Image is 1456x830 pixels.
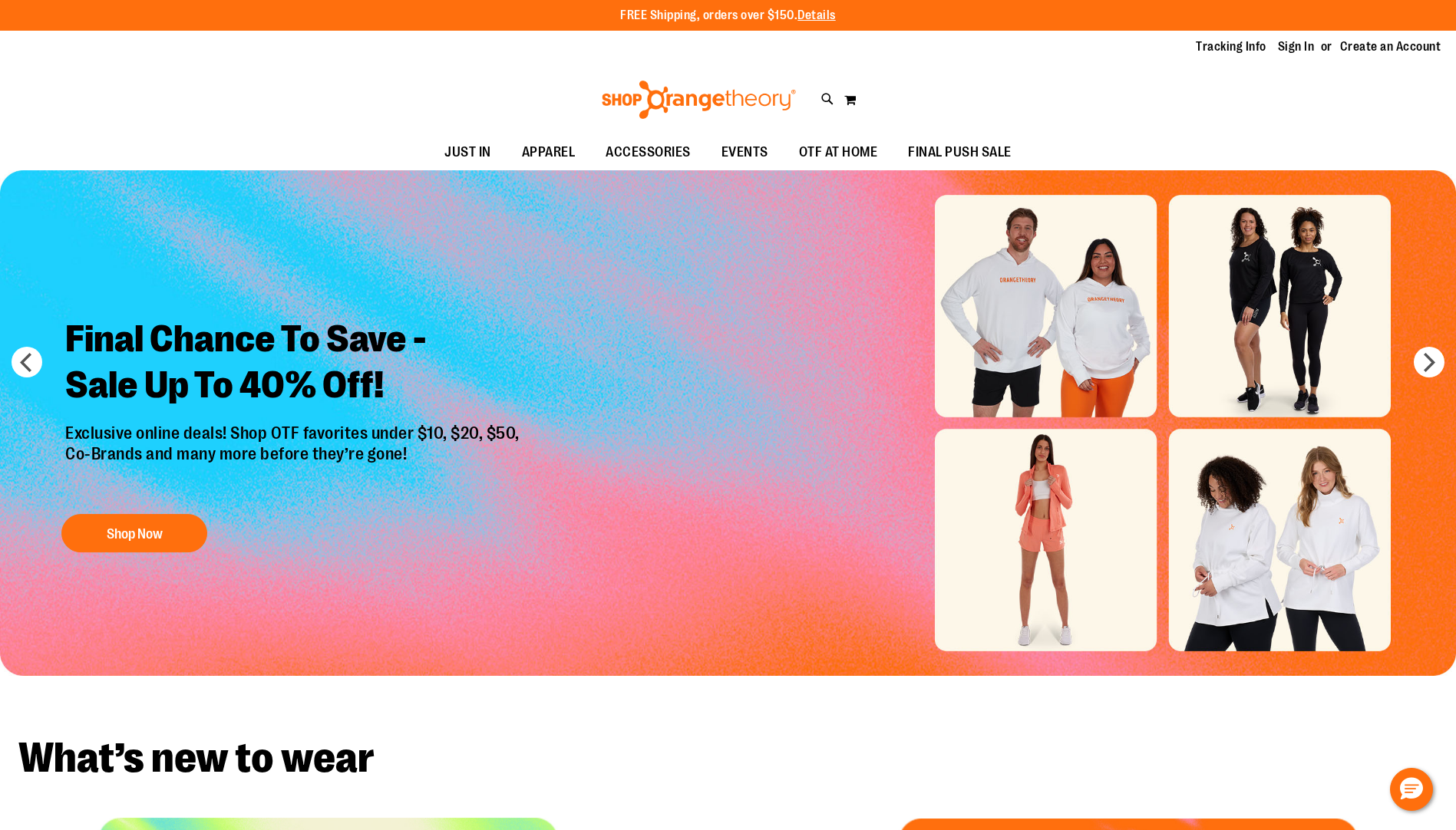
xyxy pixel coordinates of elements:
a: APPAREL [507,135,591,170]
span: FINAL PUSH SALE [908,135,1012,170]
button: prev [12,347,42,377]
button: Shop Now [61,514,207,552]
a: OTF AT HOME [784,135,893,170]
span: EVENTS [721,135,768,170]
button: next [1414,347,1444,377]
a: EVENTS [706,135,784,170]
p: FREE Shipping, orders over $150. [620,7,836,25]
h2: Final Chance To Save - Sale Up To 40% Off! [54,305,535,423]
a: Tracking Info [1196,38,1266,55]
a: FINAL PUSH SALE [893,135,1027,170]
a: Sign In [1278,38,1315,55]
h2: What’s new to wear [18,737,1438,779]
a: ACCESSORIES [590,135,706,170]
span: JUST IN [444,135,491,170]
a: Details [797,8,836,22]
a: JUST IN [429,135,507,170]
img: Shop Orangetheory [599,81,798,119]
span: ACCESSORIES [606,135,691,170]
button: Hello, have a question? Let’s chat. [1390,768,1433,811]
a: Final Chance To Save -Sale Up To 40% Off! Exclusive online deals! Shop OTF favorites under $10, $... [54,305,535,560]
a: Create an Account [1340,38,1441,55]
p: Exclusive online deals! Shop OTF favorites under $10, $20, $50, Co-Brands and many more before th... [54,423,535,499]
span: OTF AT HOME [799,135,878,170]
span: APPAREL [522,135,576,170]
